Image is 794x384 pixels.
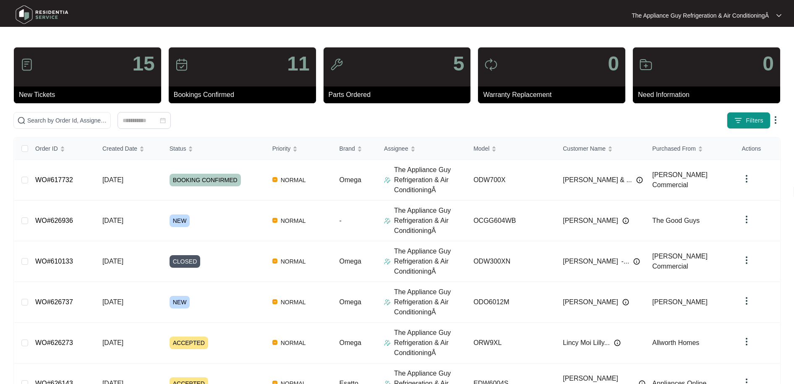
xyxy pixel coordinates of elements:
img: Vercel Logo [272,299,277,304]
span: Status [170,144,186,153]
img: icon [484,58,498,71]
span: The Good Guys [652,217,700,224]
span: Allworth Homes [652,339,699,346]
p: The Appliance Guy Refrigeration & Air ConditioningÂ [394,165,467,195]
img: Assigner Icon [384,217,391,224]
img: icon [175,58,188,71]
span: [PERSON_NAME] [652,298,708,306]
th: Brand [333,138,378,160]
p: 0 [608,54,619,74]
img: dropdown arrow [742,214,752,225]
span: [PERSON_NAME] & ... [563,175,632,185]
img: Info icon [622,217,629,224]
p: The Appliance Guy Refrigeration & Air ConditioningÂ [394,206,467,236]
a: WO#626936 [35,217,73,224]
span: - [340,217,342,224]
span: Created Date [102,144,137,153]
img: Info icon [622,299,629,306]
img: dropdown arrow [742,255,752,265]
img: Info icon [633,258,640,265]
td: ODW700X [467,160,556,201]
span: NORMAL [277,297,309,307]
span: ACCEPTED [170,337,208,349]
img: dropdown arrow [776,13,781,18]
th: Actions [735,138,780,160]
span: Order ID [35,144,58,153]
img: Vercel Logo [272,218,277,223]
img: icon [20,58,34,71]
img: Info icon [614,340,621,346]
input: Search by Order Id, Assignee Name, Customer Name, Brand and Model [27,116,107,125]
span: CLOSED [170,255,201,268]
th: Created Date [96,138,163,160]
span: Customer Name [563,144,606,153]
span: [DATE] [102,217,123,224]
span: Omega [340,176,361,183]
p: The Appliance Guy Refrigeration & Air ConditioningÂ [632,11,769,20]
p: The Appliance Guy Refrigeration & Air ConditioningÂ [394,246,467,277]
img: Vercel Logo [272,177,277,182]
img: Vercel Logo [272,340,277,345]
span: Brand [340,144,355,153]
a: WO#610133 [35,258,73,265]
span: NORMAL [277,256,309,266]
th: Customer Name [556,138,645,160]
a: WO#617732 [35,176,73,183]
th: Priority [266,138,333,160]
img: dropdown arrow [742,296,752,306]
a: WO#626273 [35,339,73,346]
img: icon [330,58,343,71]
span: NORMAL [277,175,309,185]
span: BOOKING CONFIRMED [170,174,241,186]
span: [DATE] [102,339,123,346]
img: Assigner Icon [384,177,391,183]
td: OCGG604WB [467,201,556,241]
span: [DATE] [102,258,123,265]
p: Warranty Replacement [483,90,625,100]
span: Priority [272,144,291,153]
th: Status [163,138,266,160]
span: NORMAL [277,216,309,226]
span: [PERSON_NAME] [563,297,618,307]
span: [PERSON_NAME] [563,216,618,226]
img: icon [639,58,653,71]
p: 5 [453,54,465,74]
p: 15 [132,54,154,74]
span: Model [473,144,489,153]
span: NEW [170,296,190,308]
th: Assignee [377,138,467,160]
p: New Tickets [19,90,161,100]
span: NORMAL [277,338,309,348]
a: WO#626737 [35,298,73,306]
th: Order ID [29,138,96,160]
img: Assigner Icon [384,299,391,306]
p: Parts Ordered [329,90,471,100]
td: ORW9XL [467,323,556,363]
span: NEW [170,214,190,227]
img: filter icon [734,116,742,125]
span: [PERSON_NAME] -... [563,256,629,266]
span: [PERSON_NAME] Commercial [652,171,708,188]
img: Vercel Logo [272,259,277,264]
th: Purchased From [645,138,735,160]
img: Assigner Icon [384,258,391,265]
p: The Appliance Guy Refrigeration & Air ConditioningÂ [394,287,467,317]
p: 0 [763,54,774,74]
td: ODO6012M [467,282,556,323]
span: Lincy Moi Lilly... [563,338,610,348]
span: Purchased From [652,144,695,153]
span: [DATE] [102,176,123,183]
p: Need Information [638,90,780,100]
img: dropdown arrow [770,115,781,125]
p: The Appliance Guy Refrigeration & Air ConditioningÂ [394,328,467,358]
span: [PERSON_NAME] Commercial [652,253,708,270]
button: filter iconFilters [727,112,770,129]
span: Omega [340,298,361,306]
span: Assignee [384,144,408,153]
img: dropdown arrow [742,337,752,347]
span: Omega [340,258,361,265]
td: ODW300XN [467,241,556,282]
img: dropdown arrow [742,174,752,184]
span: Filters [746,116,763,125]
th: Model [467,138,556,160]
